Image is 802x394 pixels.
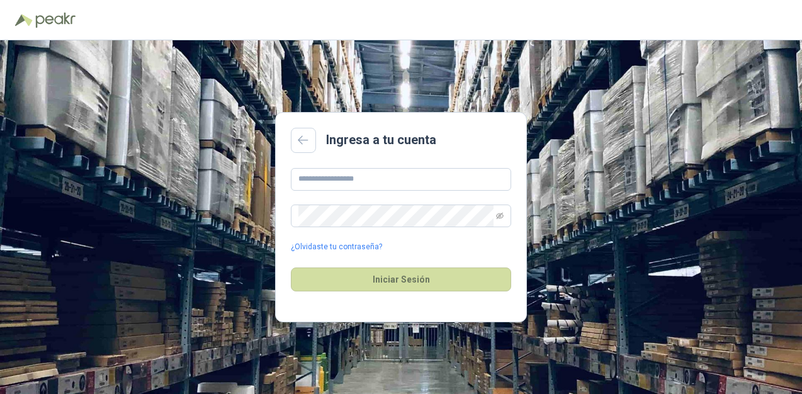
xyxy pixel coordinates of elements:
span: eye-invisible [496,212,504,220]
button: Iniciar Sesión [291,267,511,291]
img: Peakr [35,13,76,28]
h2: Ingresa a tu cuenta [326,130,436,150]
img: Logo [15,14,33,26]
a: ¿Olvidaste tu contraseña? [291,241,382,253]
